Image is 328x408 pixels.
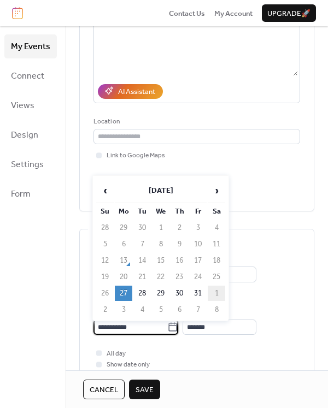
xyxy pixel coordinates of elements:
[4,182,57,206] a: Form
[171,302,188,317] td: 6
[171,204,188,219] th: Th
[152,253,169,268] td: 15
[208,302,225,317] td: 8
[93,116,298,127] div: Location
[12,7,23,19] img: logo
[262,4,316,22] button: Upgrade🚀
[208,269,225,285] td: 25
[115,236,132,252] td: 6
[214,8,253,19] a: My Account
[152,302,169,317] td: 5
[115,302,132,317] td: 3
[171,220,188,235] td: 2
[115,204,132,219] th: Mo
[267,8,311,19] span: Upgrade 🚀
[152,204,169,219] th: We
[96,220,114,235] td: 28
[189,220,207,235] td: 3
[189,236,207,252] td: 10
[171,286,188,301] td: 30
[11,68,44,85] span: Connect
[208,253,225,268] td: 18
[115,220,132,235] td: 29
[208,286,225,301] td: 1
[96,286,114,301] td: 26
[129,380,160,399] button: Save
[133,302,151,317] td: 4
[115,269,132,285] td: 20
[107,359,150,370] span: Show date only
[133,204,151,219] th: Tu
[208,236,225,252] td: 11
[98,84,163,98] button: AI Assistant
[133,286,151,301] td: 28
[11,156,44,174] span: Settings
[208,180,225,202] span: ›
[96,204,114,219] th: Su
[115,253,132,268] td: 13
[133,253,151,268] td: 14
[4,64,57,88] a: Connect
[189,269,207,285] td: 24
[133,220,151,235] td: 30
[4,34,57,58] a: My Events
[115,179,207,203] th: [DATE]
[107,150,165,161] span: Link to Google Maps
[208,204,225,219] th: Sa
[152,236,169,252] td: 8
[11,97,34,115] span: Views
[11,38,50,56] span: My Events
[4,123,57,147] a: Design
[107,348,126,359] span: All day
[90,385,118,395] span: Cancel
[189,302,207,317] td: 7
[133,269,151,285] td: 21
[171,269,188,285] td: 23
[169,8,205,19] a: Contact Us
[96,269,114,285] td: 19
[118,86,155,97] div: AI Assistant
[189,204,207,219] th: Fr
[152,220,169,235] td: 1
[4,152,57,176] a: Settings
[133,236,151,252] td: 7
[4,93,57,117] a: Views
[189,286,207,301] td: 31
[97,180,113,202] span: ‹
[11,127,38,144] span: Design
[96,236,114,252] td: 5
[96,253,114,268] td: 12
[136,385,154,395] span: Save
[83,380,125,399] button: Cancel
[171,236,188,252] td: 9
[171,253,188,268] td: 16
[152,269,169,285] td: 22
[115,286,132,301] td: 27
[152,286,169,301] td: 29
[11,186,31,203] span: Form
[96,302,114,317] td: 2
[208,220,225,235] td: 4
[189,253,207,268] td: 17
